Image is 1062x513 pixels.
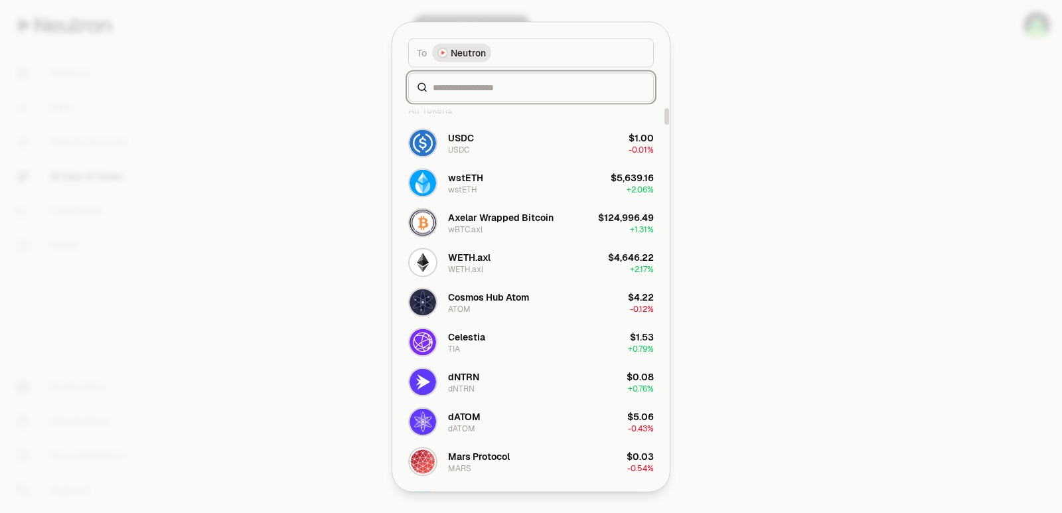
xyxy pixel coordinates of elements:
[628,290,654,303] div: $4.22
[400,202,662,242] button: wBTC.axl LogoAxelar Wrapped BitcoinwBTC.axl$124,996.49+1.31%
[630,303,654,314] span: -0.12%
[448,290,529,303] div: Cosmos Hub Atom
[448,423,475,433] div: dATOM
[400,123,662,163] button: USDC LogoUSDCUSDC$1.00-0.01%
[400,96,662,123] div: All Tokens
[439,48,447,56] img: Neutron Logo
[448,489,518,502] div: Astroport token
[400,441,662,481] button: MARS LogoMars ProtocolMARS$0.03-0.54%
[628,423,654,433] span: -0.43%
[627,184,654,194] span: + 2.06%
[400,242,662,282] button: WETH.axl LogoWETH.axlWETH.axl$4,646.22+2.17%
[410,209,436,236] img: wBTC.axl Logo
[630,224,654,234] span: + 1.31%
[598,210,654,224] div: $124,996.49
[448,184,477,194] div: wstETH
[628,383,654,394] span: + 0.76%
[448,131,474,144] div: USDC
[448,370,479,383] div: dNTRN
[611,171,654,184] div: $5,639.16
[448,330,485,343] div: Celestia
[448,449,510,463] div: Mars Protocol
[400,402,662,441] button: dATOM LogodATOMdATOM$5.06-0.43%
[448,463,471,473] div: MARS
[410,408,436,435] img: dATOM Logo
[410,329,436,355] img: TIA Logo
[629,144,654,155] span: -0.01%
[448,343,460,354] div: TIA
[410,169,436,196] img: wstETH Logo
[448,144,469,155] div: USDC
[410,129,436,156] img: USDC Logo
[630,330,654,343] div: $1.53
[629,131,654,144] div: $1.00
[627,370,654,383] div: $0.08
[400,362,662,402] button: dNTRN LogodNTRNdNTRN$0.08+0.76%
[410,368,436,395] img: dNTRN Logo
[400,282,662,322] button: ATOM LogoCosmos Hub AtomATOM$4.22-0.12%
[626,489,654,502] div: $0.00
[448,263,483,274] div: WETH.axl
[410,289,436,315] img: ATOM Logo
[630,263,654,274] span: + 2.17%
[608,250,654,263] div: $4,646.22
[448,250,491,263] div: WETH.axl
[448,409,481,423] div: dATOM
[448,171,483,184] div: wstETH
[628,343,654,354] span: + 0.79%
[451,46,486,59] span: Neutron
[448,383,475,394] div: dNTRN
[448,303,471,314] div: ATOM
[627,449,654,463] div: $0.03
[627,463,654,473] span: -0.54%
[627,409,654,423] div: $5.06
[448,210,554,224] div: Axelar Wrapped Bitcoin
[410,249,436,275] img: WETH.axl Logo
[400,322,662,362] button: TIA LogoCelestiaTIA$1.53+0.79%
[400,163,662,202] button: wstETH LogowstETHwstETH$5,639.16+2.06%
[448,224,483,234] div: wBTC.axl
[417,46,427,59] span: To
[408,38,654,67] button: ToNeutron LogoNeutron
[410,448,436,475] img: MARS Logo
